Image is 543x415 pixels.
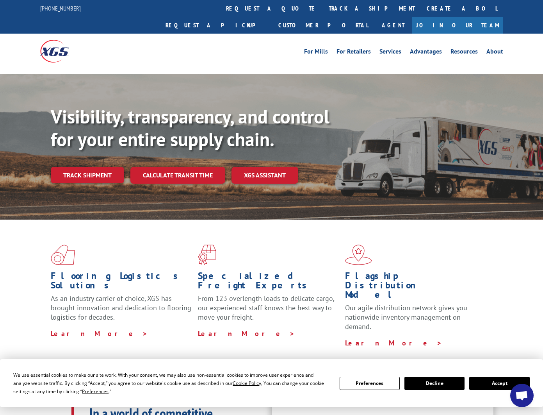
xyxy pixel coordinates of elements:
a: Agent [374,17,412,34]
h1: Flagship Distribution Model [345,271,486,303]
img: xgs-icon-focused-on-flooring-red [198,245,216,265]
img: xgs-icon-total-supply-chain-intelligence-red [51,245,75,265]
a: Services [379,48,401,57]
h1: Specialized Freight Experts [198,271,339,294]
span: As an industry carrier of choice, XGS has brought innovation and dedication to flooring logistics... [51,294,191,322]
h1: Flooring Logistics Solutions [51,271,192,294]
a: Calculate transit time [130,167,225,184]
img: xgs-icon-flagship-distribution-model-red [345,245,372,265]
a: Learn More > [198,329,295,338]
a: XGS ASSISTANT [231,167,298,184]
div: Open chat [510,384,534,407]
p: From 123 overlength loads to delicate cargo, our experienced staff knows the best way to move you... [198,294,339,329]
a: Track shipment [51,167,124,183]
a: Customer Portal [272,17,374,34]
a: Advantages [410,48,442,57]
button: Accept [469,377,529,390]
a: Learn More > [51,329,148,338]
span: Our agile distribution network gives you nationwide inventory management on demand. [345,303,467,331]
a: Resources [450,48,478,57]
a: For Retailers [336,48,371,57]
button: Preferences [340,377,400,390]
button: Decline [404,377,465,390]
a: Learn More > [345,338,442,347]
span: Preferences [82,388,109,395]
div: We use essential cookies to make our site work. With your consent, we may also use non-essential ... [13,371,330,395]
a: [PHONE_NUMBER] [40,4,81,12]
a: For Mills [304,48,328,57]
b: Visibility, transparency, and control for your entire supply chain. [51,104,329,151]
span: Cookie Policy [233,380,261,386]
a: About [486,48,503,57]
a: Join Our Team [412,17,503,34]
a: Request a pickup [160,17,272,34]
